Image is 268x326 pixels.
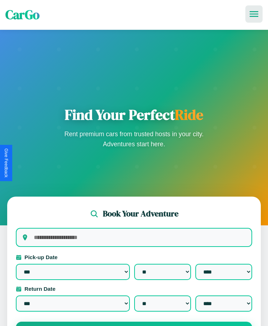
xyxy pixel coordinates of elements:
h2: Book Your Adventure [103,208,178,219]
h1: Find Your Perfect [62,106,206,123]
span: CarGo [5,6,40,23]
p: Rent premium cars from trusted hosts in your city. Adventures start here. [62,129,206,149]
label: Pick-up Date [16,254,252,260]
div: Give Feedback [4,148,9,178]
label: Return Date [16,286,252,292]
span: Ride [175,105,203,124]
